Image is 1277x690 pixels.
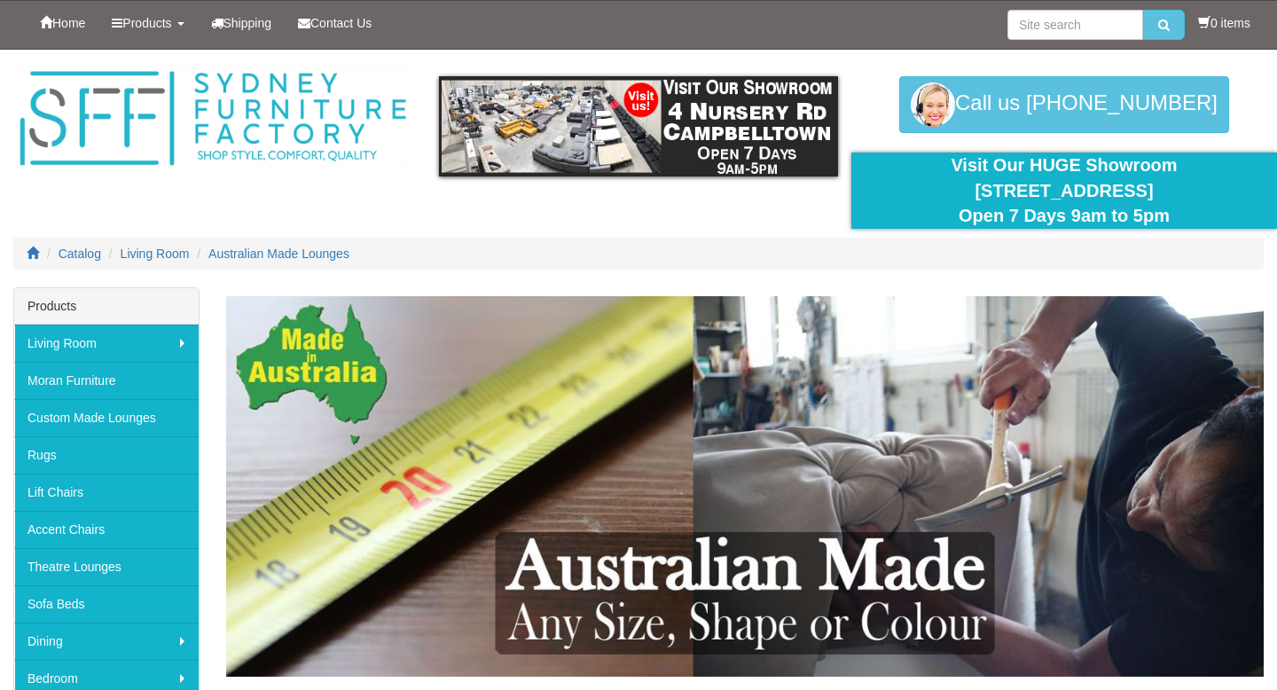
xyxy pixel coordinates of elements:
a: Rugs [14,436,199,474]
a: Living Room [121,247,190,261]
input: Site search [1007,10,1143,40]
a: Living Room [14,325,199,362]
span: Products [122,16,171,30]
a: Products [98,1,197,45]
li: 0 items [1198,14,1250,32]
a: Sofa Beds [14,585,199,623]
a: Shipping [198,1,286,45]
a: Lift Chairs [14,474,199,511]
span: Home [52,16,85,30]
span: Shipping [223,16,272,30]
a: Contact Us [285,1,385,45]
a: Accent Chairs [14,511,199,548]
a: Australian Made Lounges [208,247,349,261]
div: Visit Our HUGE Showroom [STREET_ADDRESS] Open 7 Days 9am to 5pm [865,153,1264,229]
img: Sydney Furniture Factory [13,67,412,170]
div: Products [14,288,199,325]
img: showroom.gif [439,76,838,176]
span: Contact Us [310,16,372,30]
a: Home [27,1,98,45]
a: Custom Made Lounges [14,399,199,436]
img: Australian Made Lounges [226,296,1264,677]
a: Catalog [59,247,101,261]
a: Theatre Lounges [14,548,199,585]
a: Dining [14,623,199,660]
a: Moran Furniture [14,362,199,399]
